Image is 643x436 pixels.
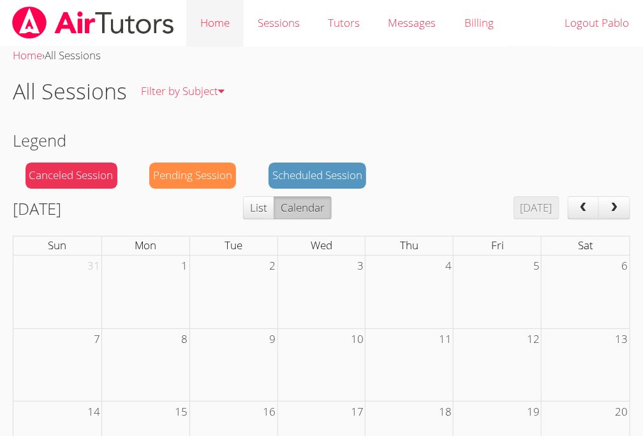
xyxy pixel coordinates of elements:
[13,128,630,152] h2: Legend
[181,256,189,277] span: 1
[400,238,418,252] span: Thu
[86,256,101,277] span: 31
[621,256,630,277] span: 6
[225,238,242,252] span: Tue
[350,329,365,350] span: 10
[578,238,593,252] span: Sat
[491,238,504,252] span: Fri
[181,329,189,350] span: 8
[438,402,453,423] span: 18
[568,196,600,219] button: prev
[514,196,559,219] button: [DATE]
[614,329,630,350] span: 13
[262,402,277,423] span: 16
[48,238,66,252] span: Sun
[274,196,332,219] button: Calendar
[127,68,239,115] a: Filter by Subject
[598,196,630,219] button: next
[135,238,157,252] span: Mon
[350,402,365,423] span: 17
[356,256,365,277] span: 3
[311,238,332,252] span: Wed
[243,196,274,219] button: List
[174,402,189,423] span: 15
[45,48,101,62] span: All Sessions
[13,48,42,62] a: Home
[11,6,175,39] img: airtutors_banner-c4298cdbf04f3fff15de1276eac7730deb9818008684d7c2e4769d2f7ddbe033.png
[13,47,630,65] div: ›
[269,256,277,277] span: 2
[86,402,101,423] span: 14
[438,329,453,350] span: 11
[13,196,61,221] h2: [DATE]
[526,329,541,350] span: 12
[269,329,277,350] span: 9
[149,163,236,189] div: Pending Session
[92,329,101,350] span: 7
[269,163,366,189] div: Scheduled Session
[526,402,541,423] span: 19
[532,256,541,277] span: 5
[13,75,127,108] h1: All Sessions
[614,402,630,423] span: 20
[26,163,117,189] div: Canceled Session
[444,256,453,277] span: 4
[388,15,436,30] span: Messages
